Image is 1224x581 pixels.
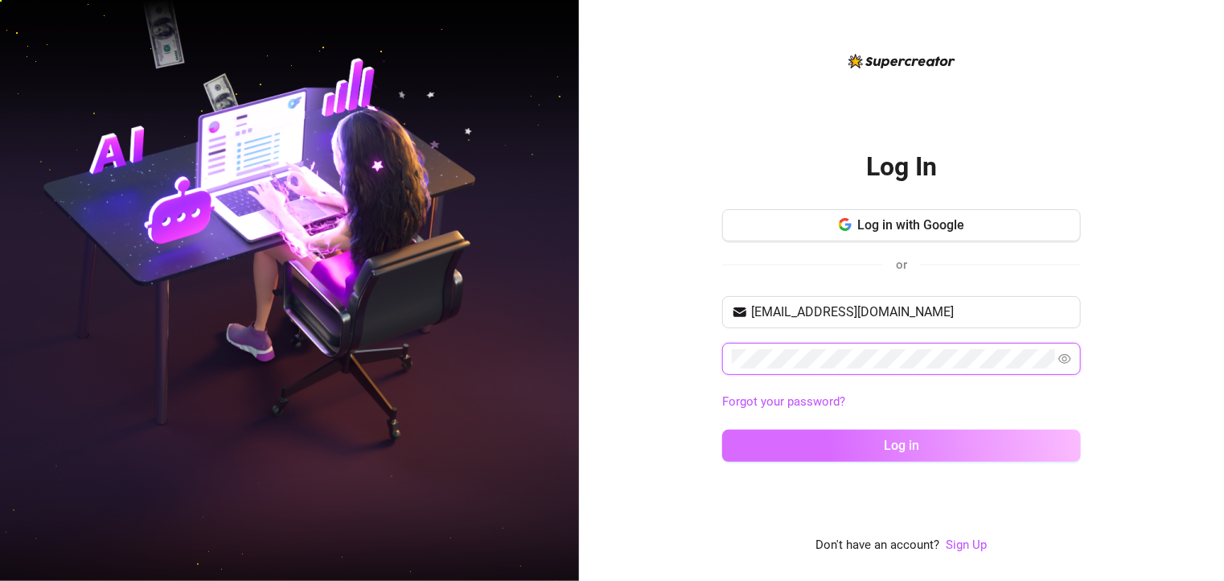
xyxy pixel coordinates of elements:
a: Sign Up [947,536,988,555]
button: Log in with Google [722,209,1081,241]
a: Sign Up [947,538,988,552]
span: Log in with Google [858,217,965,233]
a: Forgot your password? [722,393,1081,412]
span: eye [1058,352,1071,365]
input: Your email [751,303,1071,322]
span: or [896,258,907,272]
a: Forgot your password? [722,394,845,409]
button: Log in [722,430,1081,462]
h2: Log In [866,150,937,183]
span: Don't have an account? [816,536,940,555]
span: Log in [884,438,919,453]
img: logo-BBDzfeDw.svg [848,54,955,68]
